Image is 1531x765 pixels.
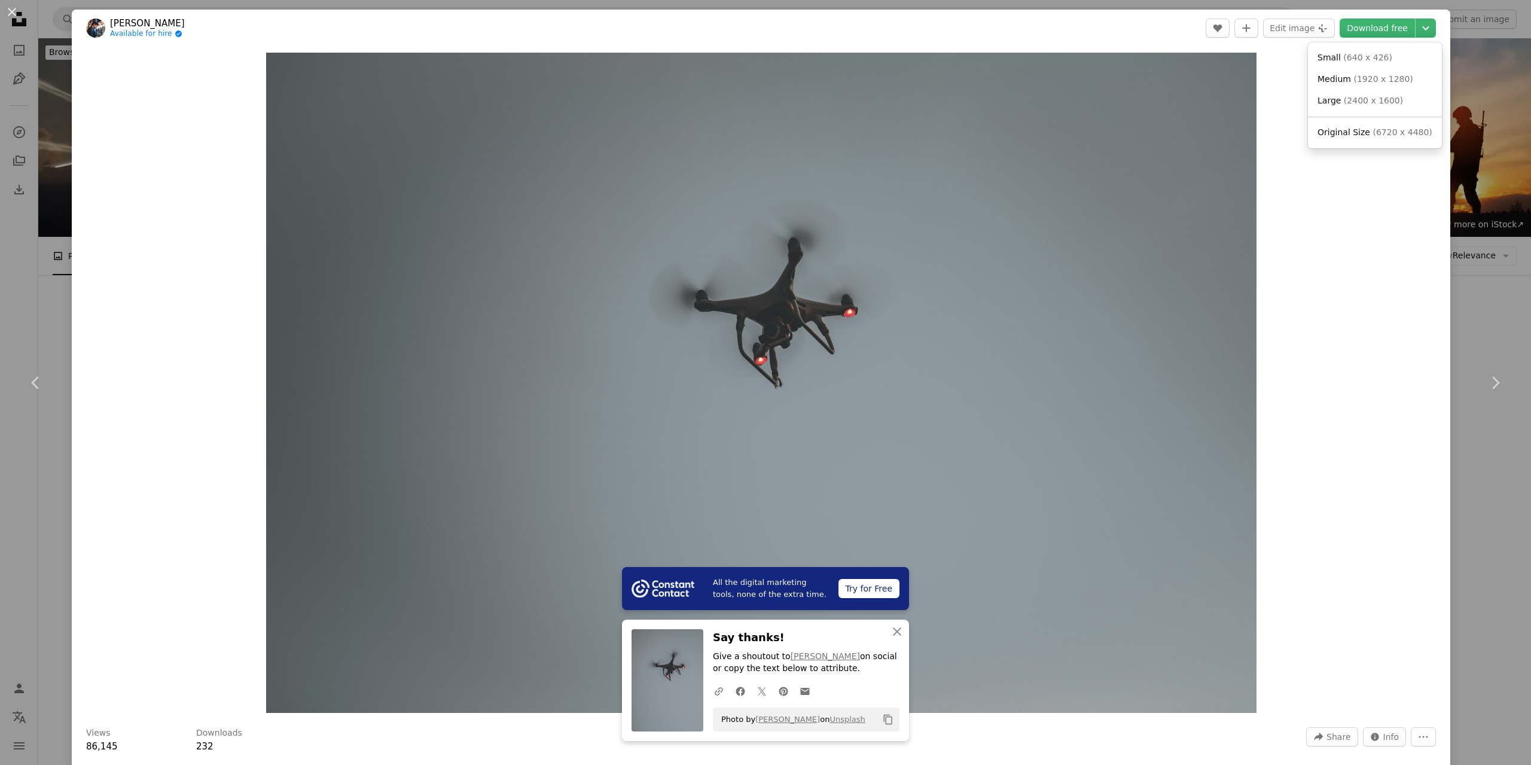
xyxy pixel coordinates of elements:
button: Choose download size [1416,19,1436,38]
span: ( 2400 x 1600 ) [1344,96,1403,105]
span: ( 640 x 426 ) [1343,53,1392,62]
div: Choose download size [1308,42,1442,148]
span: ( 6720 x 4480 ) [1373,127,1432,137]
span: ( 1920 x 1280 ) [1353,74,1413,84]
span: Large [1317,96,1341,105]
span: Original Size [1317,127,1370,137]
span: Small [1317,53,1341,62]
span: Medium [1317,74,1351,84]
